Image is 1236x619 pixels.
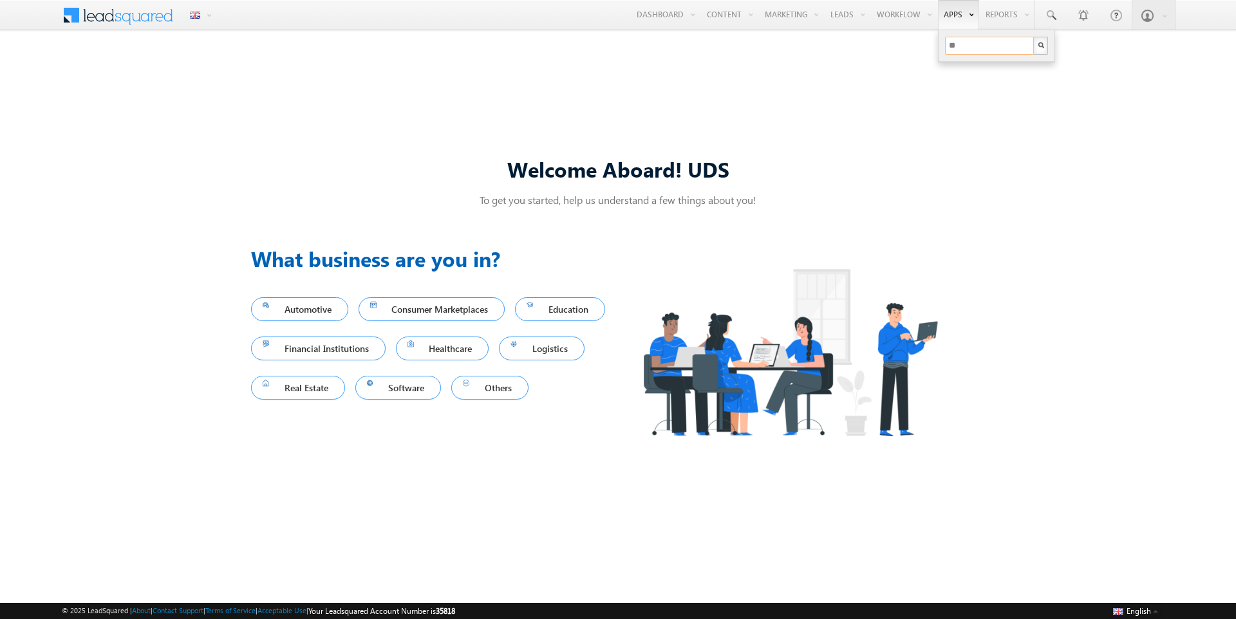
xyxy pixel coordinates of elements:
[510,340,573,357] span: Logistics
[1110,603,1161,618] button: English
[257,606,306,614] a: Acceptable Use
[153,606,203,614] a: Contact Support
[367,379,430,396] span: Software
[205,606,256,614] a: Terms of Service
[263,379,333,396] span: Real Estate
[251,243,618,274] h3: What business are you in?
[527,300,594,318] span: Education
[1038,42,1044,48] img: Search
[618,243,962,461] img: Industry.png
[436,606,455,616] span: 35818
[263,300,337,318] span: Automotive
[263,340,374,357] span: Financial Institutions
[308,606,455,616] span: Your Leadsquared Account Number is
[251,193,985,207] p: To get you started, help us understand a few things about you!
[463,379,517,396] span: Others
[132,606,151,614] a: About
[62,605,455,617] span: © 2025 LeadSquared | | | | |
[370,300,494,318] span: Consumer Marketplaces
[1127,606,1151,616] span: English
[407,340,478,357] span: Healthcare
[251,155,985,183] div: Welcome Aboard! UDS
